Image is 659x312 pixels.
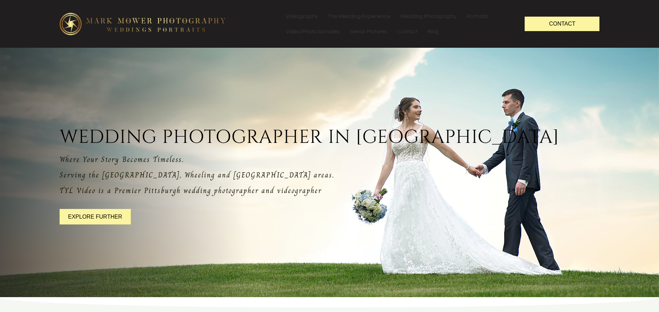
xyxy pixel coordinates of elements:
a: Video/Photo Samples [281,24,345,39]
a: Contact [525,17,599,31]
a: Wedding Photography [395,9,462,24]
a: Blog [422,24,444,39]
p: TYL Video is a Premier Pittsburgh wedding photographer and videographer [60,185,600,197]
span: wedding photographer in [GEOGRAPHIC_DATA] [60,124,600,150]
a: Contact [392,24,422,39]
a: Senior Pictures [345,24,392,39]
img: logo-edit1 [60,13,226,35]
a: Explore further [60,209,131,224]
p: Serving the [GEOGRAPHIC_DATA], Wheeling and [GEOGRAPHIC_DATA] areas. [60,169,600,181]
p: Where Your Story Becomes Timeless. [60,154,600,166]
span: Explore further [68,214,122,220]
span: Contact [549,21,575,27]
a: Portraits [462,9,493,24]
nav: Menu [280,9,511,39]
a: The Wedding Experience [323,9,395,24]
a: Videography [280,9,323,24]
